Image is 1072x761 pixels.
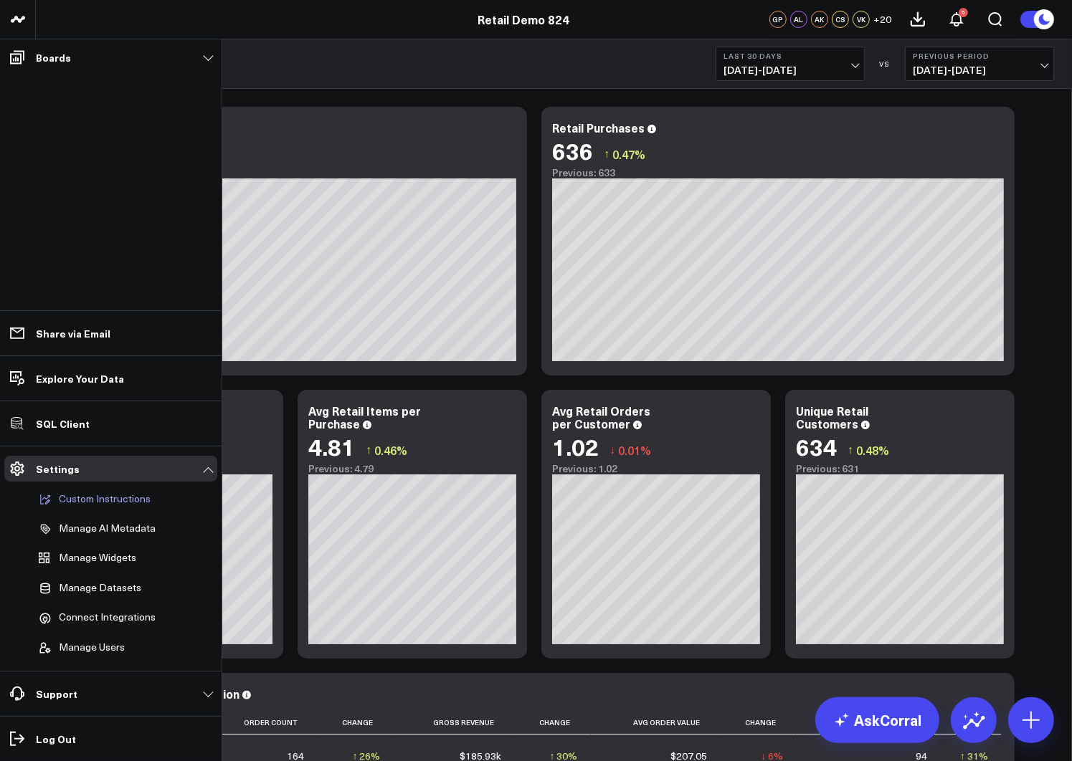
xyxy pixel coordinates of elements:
span: [DATE] - [DATE] [913,64,1046,76]
a: Connect Integrations [33,604,174,631]
div: 634 [796,434,837,459]
p: SQL Client [36,418,90,429]
div: Unique Retail Customers [796,403,868,431]
th: Order Count [208,711,317,734]
button: Custom Instructions [33,486,151,513]
p: Log Out [36,733,76,745]
div: Previous: 1.02 [552,463,760,474]
p: Share via Email [36,327,110,339]
th: Change [514,711,590,734]
b: Previous Period [913,52,1046,60]
span: 0.47% [612,146,645,162]
a: Manage Datasets [33,575,174,602]
div: 5 [959,8,968,17]
th: Change [720,711,796,734]
span: 0.46% [374,442,407,458]
th: Unique Customers [796,711,939,734]
div: VS [872,59,898,68]
a: SQL Client [4,411,217,436]
span: 0.01% [618,442,651,458]
div: AK [811,11,828,28]
button: Previous Period[DATE]-[DATE] [905,47,1054,81]
a: AskCorral [815,697,939,743]
div: 636 [552,138,593,163]
span: 0.48% [856,442,889,458]
div: Previous: 633 [552,167,1004,178]
div: Avg Retail Items per Purchase [308,403,421,431]
p: Support [36,688,77,699]
div: Avg Retail Orders per Customer [552,403,650,431]
p: Boards [36,52,71,63]
span: + 20 [873,14,891,24]
div: CS [832,11,849,28]
span: Connect Integrations [59,611,156,624]
p: Manage AI Metadata [59,522,156,535]
th: Gross Revenue [394,711,515,734]
p: Custom Instructions [59,493,151,506]
span: ↑ [604,145,609,163]
div: Previous: $131.53k [65,167,516,178]
div: AL [790,11,807,28]
span: Manage Users [59,641,125,654]
button: Manage Users [33,634,125,661]
div: GP [769,11,787,28]
b: Last 30 Days [724,52,857,60]
span: Manage Widgets [59,552,136,565]
div: 1.02 [552,434,599,459]
button: +20 [873,11,891,28]
span: ↑ [366,441,371,459]
button: Last 30 Days[DATE]-[DATE] [716,47,865,81]
span: ↓ [609,441,615,459]
a: Manage AI Metadata [33,515,174,542]
p: Explore Your Data [36,373,124,384]
p: Settings [36,463,80,474]
div: Previous: 631 [796,463,1004,474]
th: Avg Order Value [591,711,721,734]
span: [DATE] - [DATE] [724,64,857,76]
div: 4.81 [308,434,355,459]
a: Log Out [4,726,217,752]
span: ↑ [848,441,853,459]
a: Manage Widgets [33,545,174,572]
div: Previous: 4.79 [308,463,516,474]
a: Retail Demo 824 [478,11,569,27]
span: Manage Datasets [59,582,141,595]
div: Retail Purchases [552,120,645,135]
th: Change [317,711,393,734]
div: VK [853,11,870,28]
